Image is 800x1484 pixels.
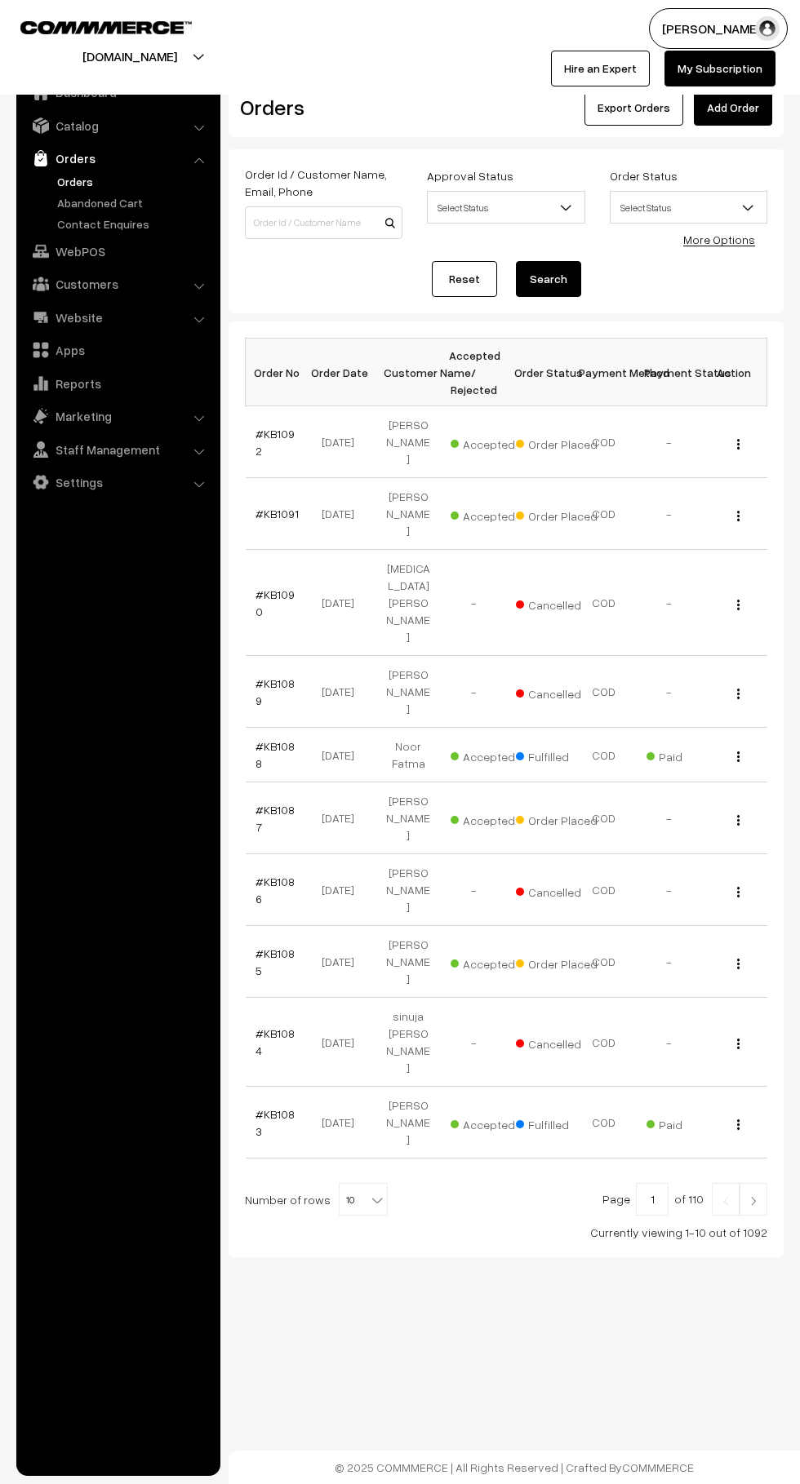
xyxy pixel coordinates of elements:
[664,51,776,86] a: My Subscription
[637,854,702,926] td: -
[674,1192,704,1206] span: of 110
[310,406,376,478] td: [DATE]
[602,1192,630,1206] span: Page
[571,854,637,926] td: COD
[20,144,215,173] a: Orders
[310,1087,376,1158] td: [DATE]
[229,1451,800,1484] footer: © 2025 COMMMERCE | All Rights Reserved | Crafted By
[516,951,598,972] span: Order Placed
[649,8,788,49] button: [PERSON_NAME]…
[637,998,702,1087] td: -
[256,676,295,707] a: #KB1089
[516,808,598,829] span: Order Placed
[441,998,506,1087] td: -
[310,656,376,728] td: [DATE]
[310,998,376,1087] td: [DATE]
[718,1196,733,1206] img: Left
[571,1087,637,1158] td: COD
[20,237,215,266] a: WebPOS
[427,191,584,224] span: Select Status
[376,478,441,550] td: [PERSON_NAME]
[610,191,767,224] span: Select Status
[611,193,767,222] span: Select Status
[516,592,598,614] span: Cancelled
[516,432,598,453] span: Order Placed
[746,1196,761,1206] img: Right
[432,261,497,297] a: Reset
[637,406,702,478] td: -
[451,503,532,525] span: Accepted
[310,854,376,926] td: [DATE]
[376,782,441,854] td: [PERSON_NAME]
[637,478,702,550] td: -
[20,16,163,36] a: COMMMERCE
[441,550,506,656] td: -
[451,808,532,829] span: Accepted
[245,206,402,239] input: Order Id / Customer Name / Customer Email / Customer Phone
[20,269,215,299] a: Customers
[256,875,295,906] a: #KB1086
[571,550,637,656] td: COD
[516,1031,598,1052] span: Cancelled
[441,854,506,926] td: -
[571,728,637,782] td: COD
[516,261,581,297] button: Search
[637,782,702,854] td: -
[647,744,728,765] span: Paid
[20,369,215,398] a: Reports
[441,656,506,728] td: -
[516,744,598,765] span: Fulfilled
[571,782,637,854] td: COD
[310,926,376,998] td: [DATE]
[240,95,401,120] h2: Orders
[256,427,295,458] a: #KB1092
[376,656,441,728] td: [PERSON_NAME]
[571,339,637,406] th: Payment Method
[737,751,740,762] img: Menu
[310,478,376,550] td: [DATE]
[637,339,702,406] th: Payment Status
[516,1112,598,1133] span: Fulfilled
[256,507,299,521] a: #KB1091
[428,193,584,222] span: Select Status
[737,815,740,826] img: Menu
[376,339,441,406] th: Customer Name
[516,681,598,702] span: Cancelled
[20,21,192,33] img: COMMMERCE
[310,782,376,854] td: [DATE]
[256,946,295,977] a: #KB1085
[310,339,376,406] th: Order Date
[20,303,215,332] a: Website
[245,1224,767,1241] div: Currently viewing 1-10 out of 1092
[376,998,441,1087] td: sinuja [PERSON_NAME]
[25,36,234,77] button: [DOMAIN_NAME]
[376,1087,441,1158] td: [PERSON_NAME]
[571,406,637,478] td: COD
[737,959,740,969] img: Menu
[20,435,215,464] a: Staff Management
[20,335,215,365] a: Apps
[610,167,678,184] label: Order Status
[571,656,637,728] td: COD
[376,728,441,782] td: Noor Fatma
[506,339,571,406] th: Order Status
[246,339,311,406] th: Order No
[441,339,506,406] th: Accepted / Rejected
[683,233,755,246] a: More Options
[20,401,215,431] a: Marketing
[256,803,295,834] a: #KB1087
[737,439,740,450] img: Menu
[376,550,441,656] td: [MEDICAL_DATA][PERSON_NAME]
[53,194,215,211] a: Abandoned Cart
[310,550,376,656] td: [DATE]
[516,503,598,525] span: Order Placed
[245,166,402,200] label: Order Id / Customer Name, Email, Phone
[737,600,740,610] img: Menu
[340,1184,387,1216] span: 10
[256,587,295,618] a: #KB1090
[256,1107,295,1138] a: #KB1083
[451,744,532,765] span: Accepted
[737,1039,740,1049] img: Menu
[702,339,767,406] th: Action
[516,879,598,901] span: Cancelled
